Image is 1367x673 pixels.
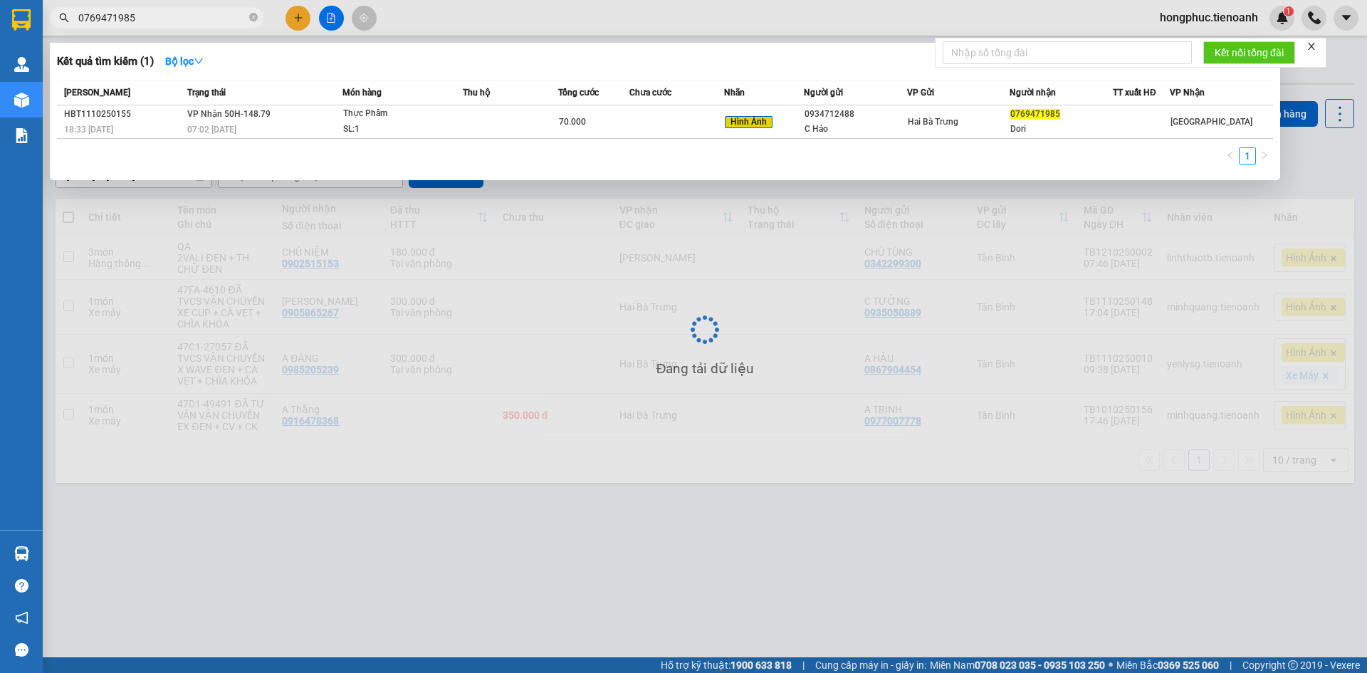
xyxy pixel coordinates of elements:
[1226,151,1235,160] span: left
[724,88,745,98] span: Nhãn
[558,88,599,98] span: Tổng cước
[559,117,586,127] span: 70.000
[1222,147,1239,165] button: left
[1170,88,1205,98] span: VP Nhận
[629,88,671,98] span: Chưa cước
[1240,148,1255,164] a: 1
[343,122,450,137] div: SL: 1
[15,579,28,593] span: question-circle
[187,125,236,135] span: 07:02 [DATE]
[805,107,906,122] div: 0934712488
[342,88,382,98] span: Món hàng
[1113,88,1156,98] span: TT xuất HĐ
[187,88,226,98] span: Trạng thái
[187,109,271,119] span: VP Nhận 50H-148.79
[343,106,450,122] div: Thực Phẩm
[1010,88,1056,98] span: Người nhận
[14,546,29,561] img: warehouse-icon
[1203,41,1295,64] button: Kết nối tổng đài
[57,54,154,69] h3: Kết quả tìm kiếm ( 1 )
[14,93,29,108] img: warehouse-icon
[1306,41,1316,51] span: close
[59,13,69,23] span: search
[64,125,113,135] span: 18:33 [DATE]
[12,9,31,31] img: logo-vxr
[907,88,934,98] span: VP Gửi
[805,122,906,137] div: C Hảo
[15,643,28,657] span: message
[1256,147,1273,165] button: right
[194,56,204,66] span: down
[78,10,246,26] input: Tìm tên, số ĐT hoặc mã đơn
[1256,147,1273,165] li: Next Page
[1010,122,1112,137] div: Dori
[64,107,183,122] div: HBT1110250155
[64,88,130,98] span: [PERSON_NAME]
[1010,109,1060,119] span: 0769471985
[1222,147,1239,165] li: Previous Page
[1239,147,1256,165] li: 1
[463,88,490,98] span: Thu hộ
[908,117,958,127] span: Hai Bà Trưng
[943,41,1192,64] input: Nhập số tổng đài
[14,128,29,143] img: solution-icon
[249,13,258,21] span: close-circle
[249,11,258,25] span: close-circle
[1170,117,1252,127] span: [GEOGRAPHIC_DATA]
[14,57,29,72] img: warehouse-icon
[154,50,215,73] button: Bộ lọcdown
[804,88,843,98] span: Người gửi
[15,611,28,625] span: notification
[1215,45,1284,61] span: Kết nối tổng đài
[1260,151,1269,160] span: right
[725,116,772,129] span: Hình Ảnh
[165,56,204,67] strong: Bộ lọc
